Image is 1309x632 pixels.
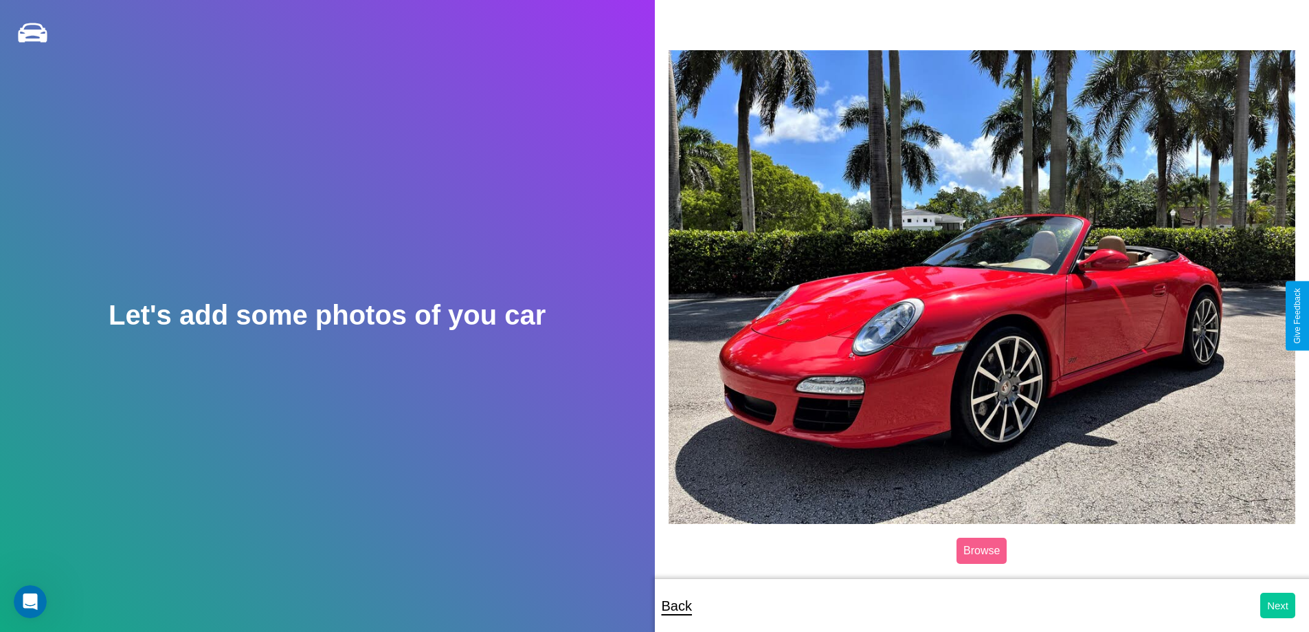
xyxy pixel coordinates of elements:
[14,585,47,618] iframe: Intercom live chat
[1293,288,1302,344] div: Give Feedback
[1260,593,1295,618] button: Next
[669,50,1296,523] img: posted
[956,538,1007,564] label: Browse
[662,593,692,618] p: Back
[109,300,546,331] h2: Let's add some photos of you car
